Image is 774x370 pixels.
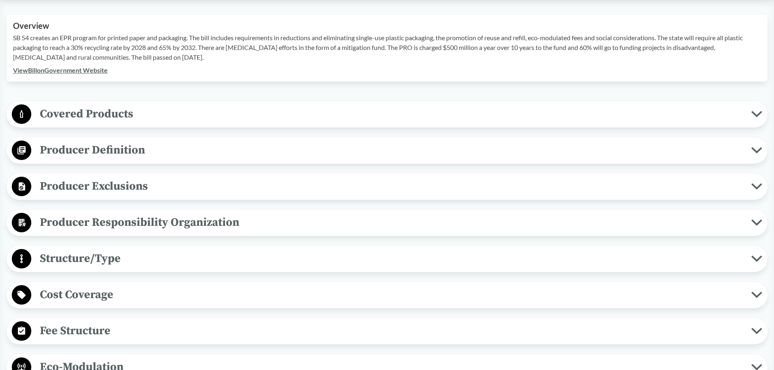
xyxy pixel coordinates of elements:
[31,141,751,159] span: Producer Definition
[9,176,765,197] button: Producer Exclusions
[9,249,765,269] button: Structure/Type
[9,212,765,233] button: Producer Responsibility Organization
[9,285,765,305] button: Cost Coverage
[13,33,761,62] p: SB 54 creates an EPR program for printed paper and packaging. The bill includes requirements in r...
[9,321,765,342] button: Fee Structure
[9,104,765,125] button: Covered Products
[31,249,751,268] span: Structure/Type
[31,177,751,195] span: Producer Exclusions
[31,286,751,304] span: Cost Coverage
[31,322,751,340] span: Fee Structure
[31,105,751,123] span: Covered Products
[13,66,108,74] a: ViewBillonGovernment Website
[9,140,765,161] button: Producer Definition
[31,213,751,232] span: Producer Responsibility Organization
[13,21,761,30] h2: Overview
